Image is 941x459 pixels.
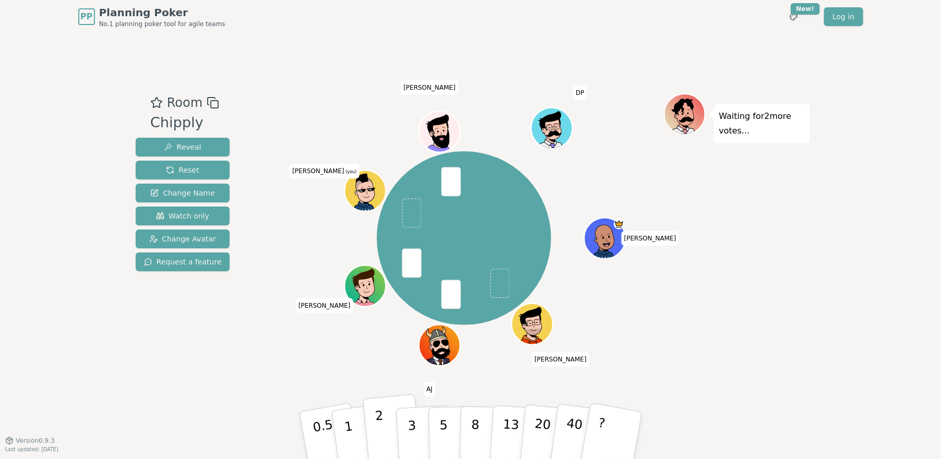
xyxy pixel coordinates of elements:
a: Log in [824,7,863,26]
div: Chipply [150,112,219,134]
span: Request a feature [144,257,222,267]
span: No.1 planning poker tool for agile teams [99,20,225,28]
button: Add as favourite [150,93,163,112]
button: Reveal [136,138,230,156]
span: Reset [166,165,199,175]
span: Click to change your name [296,298,353,312]
span: Last updated: [DATE] [5,446,58,452]
span: Click to change your name [424,382,435,396]
button: Version0.9.3 [5,437,55,445]
span: Version 0.9.3 [16,437,55,445]
span: Change Name [150,188,215,198]
span: (you) [344,170,357,174]
button: Change Avatar [136,229,230,248]
span: Room [167,93,203,112]
span: Planning Poker [99,5,225,20]
span: Click to change your name [573,86,587,100]
div: New! [791,3,820,15]
button: Click to change your avatar [346,171,385,210]
a: PPPlanning PokerNo.1 planning poker tool for agile teams [78,5,225,28]
span: Reveal [164,142,201,152]
button: Reset [136,161,230,179]
button: Watch only [136,207,230,225]
span: Click to change your name [290,164,359,178]
span: Click to change your name [401,80,458,94]
button: New! [784,7,803,26]
span: PP [80,10,92,23]
span: Click to change your name [532,352,589,367]
span: Melissa is the host [614,219,624,229]
p: Waiting for 2 more votes... [719,109,805,138]
span: Click to change your name [622,231,679,246]
button: Request a feature [136,252,230,271]
span: Watch only [156,211,209,221]
button: Change Name [136,184,230,202]
span: Change Avatar [149,234,216,244]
